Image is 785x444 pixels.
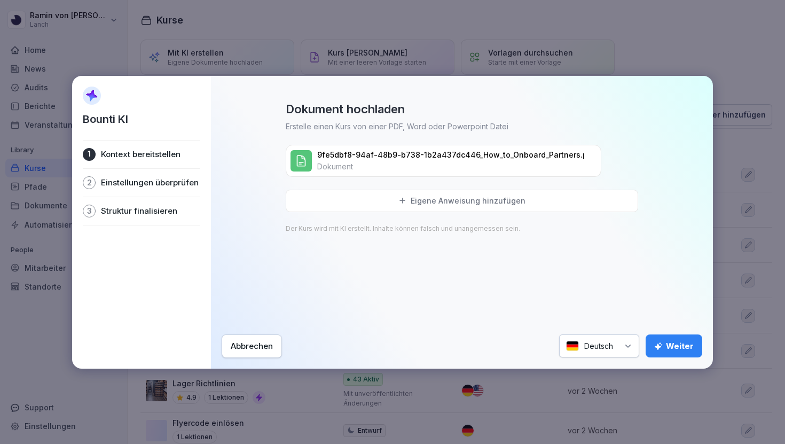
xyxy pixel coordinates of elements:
p: Einstellungen überprüfen [101,177,199,188]
div: 2 [83,176,96,189]
div: 3 [83,205,96,217]
p: Eigene Anweisung hinzufügen [411,196,525,206]
p: Dokument hochladen [286,102,405,116]
p: Kontext bereitstellen [101,149,180,160]
button: Abbrechen [222,334,282,358]
p: Dokument [317,161,353,172]
img: de.svg [566,341,579,351]
button: Weiter [646,334,702,357]
div: Weiter [654,340,694,352]
div: Abbrechen [231,340,273,352]
img: AI Sparkle [83,87,101,105]
p: Bounti KI [83,111,128,127]
p: 9fe5dbf8-94af-48b9-b738-1b2a437dc446_How_to_Onboard_Partners.pdf [317,150,584,160]
p: Erstelle einen Kurs von einer PDF, Word oder Powerpoint Datei [286,121,508,132]
p: Struktur finalisieren [101,206,177,216]
div: 1 [83,148,96,161]
div: Deutsch [559,334,639,357]
p: Der Kurs wird mit KI erstellt. Inhalte können falsch und unangemessen sein. [286,225,520,232]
